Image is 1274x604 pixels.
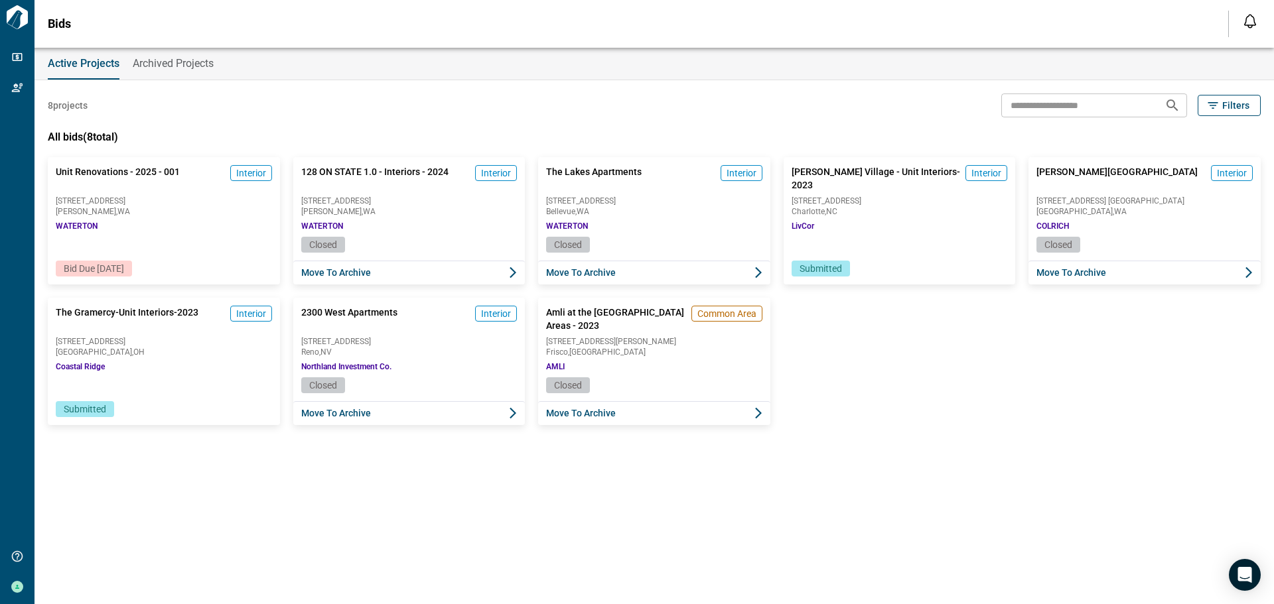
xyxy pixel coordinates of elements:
span: Bids [48,17,71,30]
span: Interior [236,307,266,320]
span: [STREET_ADDRESS] [56,337,272,345]
span: [STREET_ADDRESS] [546,197,762,205]
span: 2300 West Apartments [301,306,397,332]
div: base tabs [35,48,1274,80]
span: WATERTON [56,221,98,231]
span: [PERSON_NAME][GEOGRAPHIC_DATA] [1036,165,1198,192]
span: Submitted [800,263,842,274]
span: Closed [309,239,337,250]
span: [STREET_ADDRESS][PERSON_NAME] [546,337,762,345]
span: Move to Archive [546,266,616,279]
span: Northland Investment Co. [301,361,391,372]
span: Closed [1044,239,1072,250]
span: [PERSON_NAME] , WA [301,208,518,215]
span: Interior [727,166,756,180]
span: Unit Renovations - 2025 - 001 [56,165,180,192]
span: Move to Archive [1036,266,1106,279]
span: 128 ON STATE 1.0 - Interiors - 2024 [301,165,449,192]
span: Reno , NV [301,348,518,356]
span: [PERSON_NAME] , WA [56,208,272,215]
span: Interior [481,166,511,180]
span: Charlotte , NC [792,208,1008,215]
button: Move to Archive [538,401,770,425]
span: [GEOGRAPHIC_DATA] , WA [1036,208,1253,215]
span: Frisco , [GEOGRAPHIC_DATA] [546,348,762,356]
span: Move to Archive [301,406,371,420]
span: Active Projects [48,57,119,70]
span: Move to Archive [546,406,616,420]
div: Open Intercom Messenger [1229,559,1261,591]
span: Bid Due [DATE] [64,263,124,274]
span: Common Area [697,307,756,320]
span: Interior [236,166,266,180]
span: The Gramercy-Unit Interiors-2023 [56,306,198,332]
span: [STREET_ADDRESS] [301,337,518,345]
span: Submitted [64,404,106,414]
span: [GEOGRAPHIC_DATA] , OH [56,348,272,356]
span: Closed [554,239,582,250]
button: Move to Archive [1028,261,1261,284]
span: Interior [481,307,511,320]
span: All bids ( 8 total) [48,131,118,143]
span: [PERSON_NAME] Village - Unit Interiors- 2023 [792,165,961,192]
span: 8 projects [48,99,88,112]
span: Filters [1222,99,1249,112]
span: [STREET_ADDRESS] [GEOGRAPHIC_DATA] [1036,197,1253,205]
span: [STREET_ADDRESS] [792,197,1008,205]
span: [STREET_ADDRESS] [301,197,518,205]
span: Coastal Ridge [56,361,105,372]
span: COLRICH [1036,221,1070,231]
button: Filters [1198,95,1261,116]
span: [STREET_ADDRESS] [56,197,272,205]
span: Bellevue , WA [546,208,762,215]
span: Closed [309,380,337,391]
button: Move to Archive [293,261,526,284]
span: WATERTON [546,221,588,231]
button: Move to Archive [538,261,770,284]
span: WATERTON [301,221,343,231]
span: Closed [554,380,582,391]
span: Interior [971,166,1001,180]
span: AMLI [546,361,565,372]
span: Interior [1217,166,1247,180]
span: Archived Projects [133,57,214,70]
span: LivCor [792,221,814,231]
span: The Lakes Apartments [546,165,642,192]
span: Amli at the [GEOGRAPHIC_DATA] Areas - 2023 [546,306,686,332]
span: Move to Archive [301,266,371,279]
button: Open notification feed [1239,11,1261,32]
button: Move to Archive [293,401,526,425]
button: Search projects [1159,92,1186,119]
